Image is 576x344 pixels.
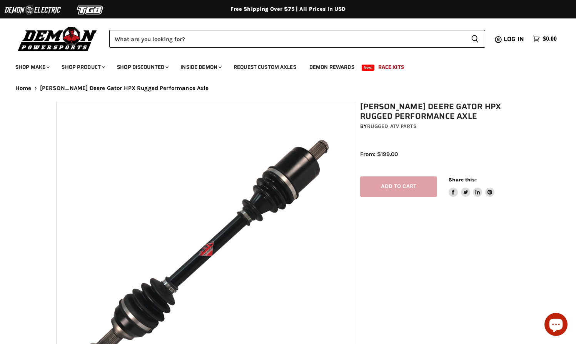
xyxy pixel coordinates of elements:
[10,59,54,75] a: Shop Make
[40,85,209,91] span: [PERSON_NAME] Deere Gator HPX Rugged Performance Axle
[56,59,110,75] a: Shop Product
[111,59,173,75] a: Shop Discounted
[542,313,570,338] inbox-online-store-chat: Shopify online store chat
[543,35,557,43] span: $0.00
[228,59,302,75] a: Request Custom Axles
[449,176,494,197] aside: Share this:
[62,3,119,17] img: TGB Logo 2
[372,59,410,75] a: Race Kits
[10,56,555,75] ul: Main menu
[109,30,465,48] input: Search
[175,59,226,75] a: Inside Demon
[360,151,398,158] span: From: $199.00
[4,3,62,17] img: Demon Electric Logo 2
[504,34,524,44] span: Log in
[15,85,32,91] a: Home
[367,123,417,130] a: Rugged ATV Parts
[360,102,524,121] h1: [PERSON_NAME] Deere Gator HPX Rugged Performance Axle
[500,36,529,43] a: Log in
[465,30,485,48] button: Search
[362,65,375,71] span: New!
[360,122,524,131] div: by
[15,25,100,52] img: Demon Powersports
[449,177,476,183] span: Share this:
[304,59,360,75] a: Demon Rewards
[109,30,485,48] form: Product
[529,33,561,45] a: $0.00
